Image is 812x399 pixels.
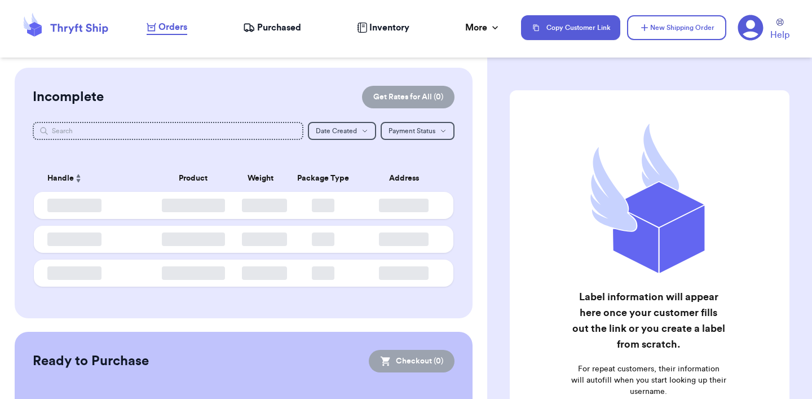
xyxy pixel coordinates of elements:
[362,86,454,108] button: Get Rates for All (0)
[47,173,74,185] span: Handle
[257,21,301,34] span: Purchased
[770,19,789,42] a: Help
[369,21,409,34] span: Inventory
[33,122,303,140] input: Search
[770,28,789,42] span: Help
[571,363,726,397] p: For repeat customers, their information will autofill when you start looking up their username.
[243,21,301,34] a: Purchased
[627,15,726,40] button: New Shipping Order
[33,352,149,370] h2: Ready to Purchase
[158,20,187,34] span: Orders
[151,165,235,192] th: Product
[389,128,435,134] span: Payment Status
[316,128,357,134] span: Date Created
[74,172,83,185] button: Sort ascending
[357,21,409,34] a: Inventory
[33,88,104,106] h2: Incomplete
[361,165,453,192] th: Address
[147,20,187,35] a: Orders
[235,165,285,192] th: Weight
[381,122,454,140] button: Payment Status
[308,122,376,140] button: Date Created
[465,21,501,34] div: More
[369,350,454,372] button: Checkout (0)
[285,165,361,192] th: Package Type
[571,289,726,352] h2: Label information will appear here once your customer fills out the link or you create a label fr...
[521,15,620,40] button: Copy Customer Link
